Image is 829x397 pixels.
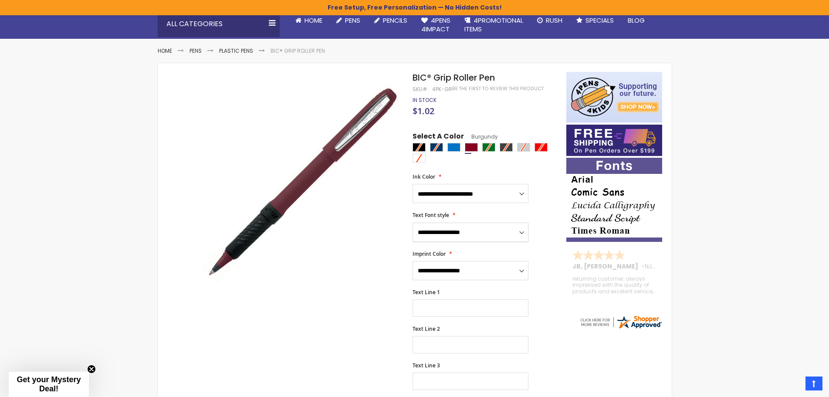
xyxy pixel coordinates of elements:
[457,11,530,39] a: 4PROMOTIONALITEMS
[219,47,253,54] a: Plastic Pens
[305,16,322,25] span: Home
[413,97,436,104] div: Availability
[413,250,446,258] span: Imprint Color
[464,16,523,34] span: 4PROMOTIONAL ITEMS
[367,11,414,30] a: Pencils
[413,85,429,93] strong: SKU
[572,276,657,295] div: returning customer, always impressed with the quality of products and excelent service, will retu...
[566,158,662,242] img: font-personalization-examples
[383,16,407,25] span: Pencils
[87,365,96,373] button: Close teaser
[413,105,434,117] span: $1.02
[413,288,440,296] span: Text Line 1
[345,16,360,25] span: Pens
[413,211,449,219] span: Text Font style
[9,372,89,397] div: Get your Mystery Deal!Close teaser
[621,11,652,30] a: Blog
[641,262,717,271] span: - ,
[572,262,641,271] span: JB, [PERSON_NAME]
[464,133,498,140] span: Burgundy
[546,16,562,25] span: Rush
[413,173,435,180] span: Ink Color
[447,143,460,152] div: Blue Light
[432,86,452,93] div: 4PK-GR
[569,11,621,30] a: Specials
[757,373,829,397] iframe: Google Customer Reviews
[414,11,457,39] a: 4Pens4impact
[189,47,202,54] a: Pens
[158,11,280,37] div: All Categories
[413,362,440,369] span: Text Line 3
[530,11,569,30] a: Rush
[566,125,662,156] img: Free shipping on orders over $199
[645,262,656,271] span: NJ
[329,11,367,30] a: Pens
[579,324,663,332] a: 4pens.com certificate URL
[413,325,440,333] span: Text Line 2
[566,72,662,122] img: 4pens 4 kids
[413,96,436,104] span: In stock
[271,48,325,54] li: BIC® Grip Roller Pen
[579,314,663,330] img: 4pens.com widget logo
[413,71,495,84] span: BIC® Grip Roller Pen
[17,375,81,393] span: Get your Mystery Deal!
[202,85,401,284] img: bic_grip_roller_side_burgundy_1.jpg
[413,132,464,143] span: Select A Color
[288,11,329,30] a: Home
[421,16,450,34] span: 4Pens 4impact
[465,143,478,152] div: Burgundy
[452,85,544,92] a: Be the first to review this product
[585,16,614,25] span: Specials
[628,16,645,25] span: Blog
[158,47,172,54] a: Home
